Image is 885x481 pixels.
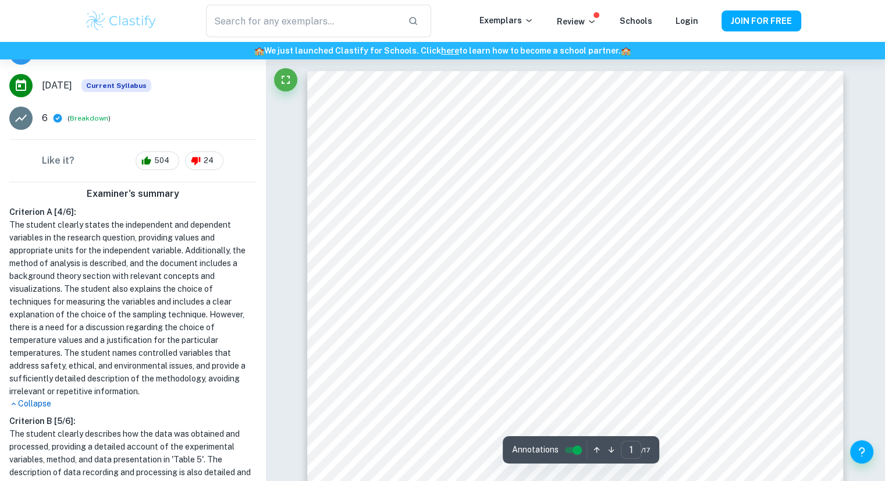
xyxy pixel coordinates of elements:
[67,113,111,124] span: ( )
[676,16,698,26] a: Login
[84,9,158,33] img: Clastify logo
[148,155,176,167] span: 504
[81,79,151,92] div: This exemplar is based on the current syllabus. Feel free to refer to it for inspiration/ideas wh...
[42,154,74,168] h6: Like it?
[81,79,151,92] span: Current Syllabus
[206,5,398,37] input: Search for any exemplars...
[42,111,48,125] p: 6
[620,16,652,26] a: Schools
[9,206,256,218] h6: Criterion A [ 4 / 6 ]:
[70,113,108,123] button: Breakdown
[197,155,220,167] span: 24
[2,44,883,57] h6: We just launched Clastify for Schools. Click to learn how to become a school partner.
[721,10,801,31] button: JOIN FOR FREE
[9,398,256,410] p: Collapse
[136,151,179,170] div: 504
[185,151,223,170] div: 24
[557,15,596,28] p: Review
[9,218,256,398] h1: The student clearly states the independent and dependent variables in the research question, prov...
[850,440,873,464] button: Help and Feedback
[274,68,297,91] button: Fullscreen
[441,46,459,55] a: here
[5,187,261,201] h6: Examiner's summary
[479,14,534,27] p: Exemplars
[42,79,72,93] span: [DATE]
[641,445,650,455] span: / 17
[254,46,264,55] span: 🏫
[621,46,631,55] span: 🏫
[9,415,256,427] h6: Criterion B [ 5 / 6 ]:
[512,444,559,456] span: Annotations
